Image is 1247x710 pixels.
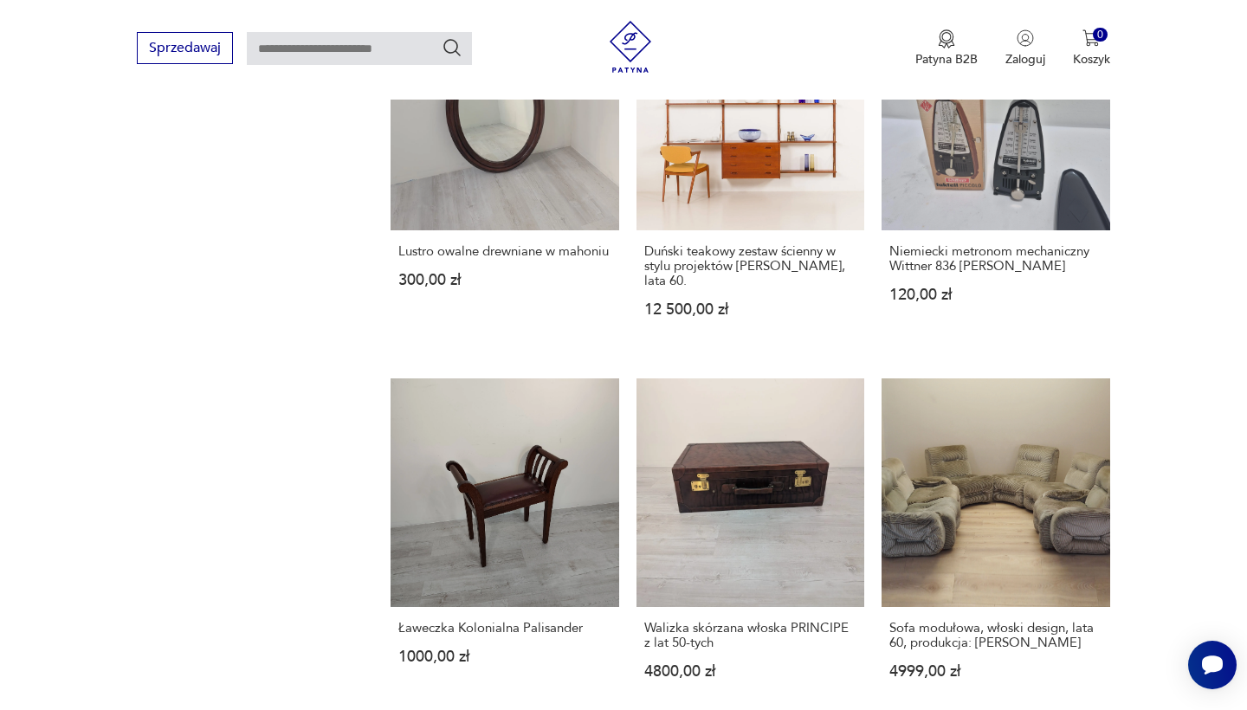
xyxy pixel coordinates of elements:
[889,664,1102,679] p: 4999,00 zł
[889,621,1102,650] h3: Sofa modułowa, włoski design, lata 60, produkcja: [PERSON_NAME]
[398,244,611,259] h3: Lustro owalne drewniane w mahoniu
[137,43,233,55] a: Sprzedawaj
[1082,29,1100,47] img: Ikona koszyka
[915,29,978,68] button: Patyna B2B
[644,244,856,288] h3: Duński teakowy zestaw ścienny w stylu projektów [PERSON_NAME], lata 60.
[644,302,856,317] p: 12 500,00 zł
[636,3,864,351] a: Duński teakowy zestaw ścienny w stylu projektów Poula Cadoviusa, lata 60.Duński teakowy zestaw śc...
[391,3,618,351] a: Lustro owalne drewniane w mahoniuLustro owalne drewniane w mahoniu300,00 zł
[442,37,462,58] button: Szukaj
[644,664,856,679] p: 4800,00 zł
[889,244,1102,274] h3: Niemiecki metronom mechaniczny Wittner 836 [PERSON_NAME]
[915,29,978,68] a: Ikona medaluPatyna B2B
[644,621,856,650] h3: Walizka skórzana włoska PRINCIPE z lat 50-tych
[398,649,611,664] p: 1000,00 zł
[398,273,611,287] p: 300,00 zł
[1073,51,1110,68] p: Koszyk
[938,29,955,48] img: Ikona medalu
[1017,29,1034,47] img: Ikonka użytkownika
[137,32,233,64] button: Sprzedawaj
[1005,51,1045,68] p: Zaloguj
[1005,29,1045,68] button: Zaloguj
[889,287,1102,302] p: 120,00 zł
[398,621,611,636] h3: Ławeczka Kolonialna Palisander
[1073,29,1110,68] button: 0Koszyk
[1188,641,1237,689] iframe: Smartsupp widget button
[915,51,978,68] p: Patyna B2B
[1093,28,1108,42] div: 0
[604,21,656,73] img: Patyna - sklep z meblami i dekoracjami vintage
[882,3,1109,351] a: Niemiecki metronom mechaniczny Wittner 836 Taktell PiccoloNiemiecki metronom mechaniczny Wittner ...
